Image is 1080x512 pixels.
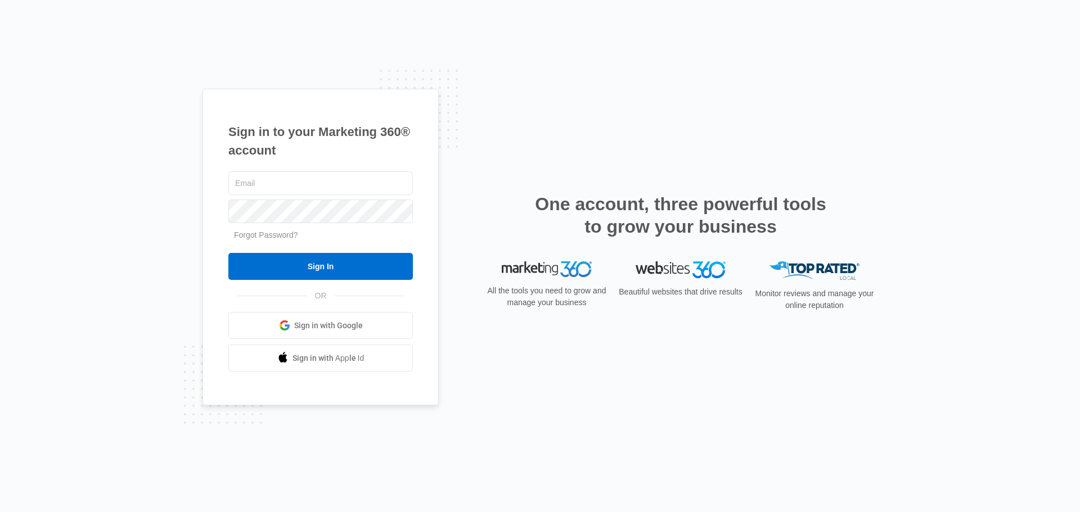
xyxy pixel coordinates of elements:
[532,193,830,238] h2: One account, three powerful tools to grow your business
[307,290,335,302] span: OR
[228,123,413,160] h1: Sign in to your Marketing 360® account
[228,253,413,280] input: Sign In
[618,286,744,298] p: Beautiful websites that drive results
[228,345,413,371] a: Sign in with Apple Id
[484,285,610,309] p: All the tools you need to grow and manage your business
[502,261,592,277] img: Marketing 360
[636,261,726,278] img: Websites 360
[228,312,413,339] a: Sign in with Google
[751,288,877,311] p: Monitor reviews and manage your online reputation
[294,320,363,332] span: Sign in with Google
[292,352,364,364] span: Sign in with Apple Id
[234,230,298,239] a: Forgot Password?
[769,261,859,280] img: Top Rated Local
[228,171,413,195] input: Email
